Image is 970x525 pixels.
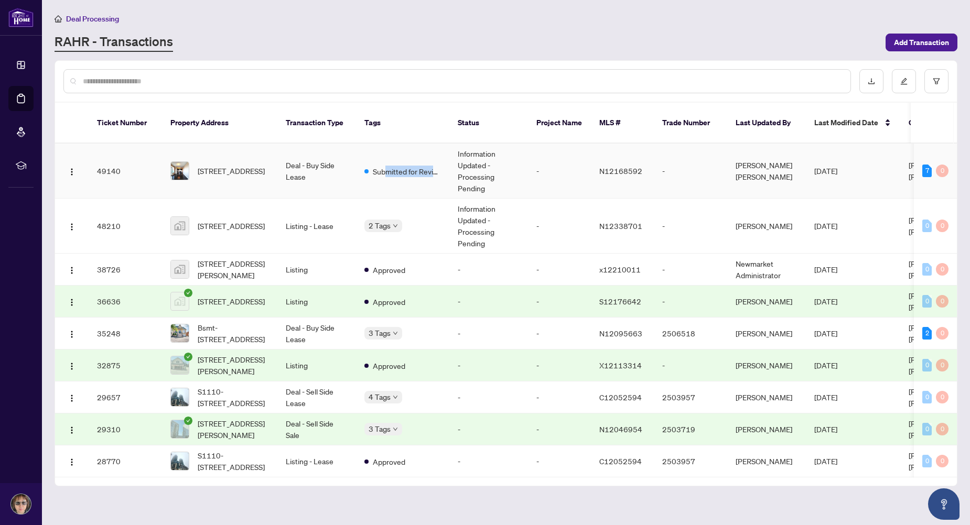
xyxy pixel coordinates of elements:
[89,199,162,254] td: 48210
[277,445,356,477] td: Listing - Lease
[936,391,949,403] div: 0
[806,103,900,144] th: Last Modified Date
[369,391,391,403] span: 4 Tags
[68,266,76,275] img: Logo
[922,263,932,276] div: 0
[909,387,965,408] span: [PERSON_NAME] [PERSON_NAME]
[369,327,391,339] span: 3 Tags
[393,331,398,336] span: down
[184,417,192,425] span: check-circle
[198,258,269,281] span: [STREET_ADDRESS][PERSON_NAME]
[727,381,806,413] td: [PERSON_NAME]
[63,453,80,469] button: Logo
[449,318,528,349] td: -
[814,265,837,274] span: [DATE]
[599,265,641,274] span: x12210011
[599,166,642,176] span: N12168592
[599,456,642,466] span: C12052594
[68,168,76,176] img: Logo
[171,420,189,438] img: thumbnail-img
[55,15,62,23] span: home
[922,391,932,403] div: 0
[654,286,727,318] td: -
[894,34,949,51] span: Add Transaction
[449,445,528,477] td: -
[63,162,80,179] button: Logo
[449,254,528,286] td: -
[68,426,76,434] img: Logo
[814,221,837,231] span: [DATE]
[68,394,76,402] img: Logo
[727,445,806,477] td: [PERSON_NAME]
[63,389,80,406] button: Logo
[528,381,591,413] td: -
[936,165,949,177] div: 0
[89,413,162,445] td: 29310
[162,103,277,144] th: Property Address
[198,165,265,177] span: [STREET_ADDRESS]
[654,103,727,144] th: Trade Number
[909,291,965,312] span: [PERSON_NAME] [PERSON_NAME]
[654,349,727,381] td: -
[449,381,528,413] td: -
[89,254,162,286] td: 38726
[727,144,806,199] td: [PERSON_NAME] [PERSON_NAME]
[599,329,642,338] span: N12095663
[909,215,965,236] span: [PERSON_NAME] [PERSON_NAME]
[591,103,654,144] th: MLS #
[599,424,642,434] span: N12046954
[55,33,173,52] a: RAHR - Transactions
[814,166,837,176] span: [DATE]
[528,413,591,445] td: -
[654,144,727,199] td: -
[936,423,949,435] div: 0
[277,381,356,413] td: Deal - Sell Side Lease
[373,456,405,467] span: Approved
[922,165,932,177] div: 7
[373,296,405,308] span: Approved
[528,445,591,477] td: -
[393,223,398,228] span: down
[449,286,528,318] td: -
[393,395,398,400] span: down
[449,103,528,144] th: Status
[68,362,76,370] img: Logo
[449,144,528,199] td: Information Updated - Processing Pending
[171,292,189,310] img: thumbnail-img
[599,360,642,370] span: X12113314
[89,286,162,318] td: 36636
[198,322,269,345] span: Bsmt-[STREET_ADDRESS]
[924,69,949,93] button: filter
[369,423,391,435] span: 3 Tags
[449,199,528,254] td: Information Updated - Processing Pending
[373,166,441,177] span: Submitted for Review
[373,360,405,371] span: Approved
[68,458,76,466] img: Logo
[63,261,80,278] button: Logo
[171,217,189,235] img: thumbnail-img
[198,386,269,409] span: S1110-[STREET_ADDRESS]
[171,388,189,406] img: thumbnail-img
[277,413,356,445] td: Deal - Sell Side Sale
[922,295,932,308] div: 0
[171,452,189,470] img: thumbnail-img
[277,103,356,144] th: Transaction Type
[727,103,806,144] th: Last Updated By
[654,445,727,477] td: 2503957
[922,220,932,232] div: 0
[922,455,932,467] div: 0
[909,355,965,376] span: [PERSON_NAME] [PERSON_NAME]
[814,329,837,338] span: [DATE]
[654,199,727,254] td: -
[277,199,356,254] td: Listing - Lease
[814,360,837,370] span: [DATE]
[654,318,727,349] td: 2506518
[277,349,356,381] td: Listing
[89,144,162,199] td: 49140
[654,254,727,286] td: -
[909,451,965,472] span: [PERSON_NAME] [PERSON_NAME]
[654,381,727,413] td: 2503957
[89,349,162,381] td: 32875
[922,359,932,371] div: 0
[528,144,591,199] td: -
